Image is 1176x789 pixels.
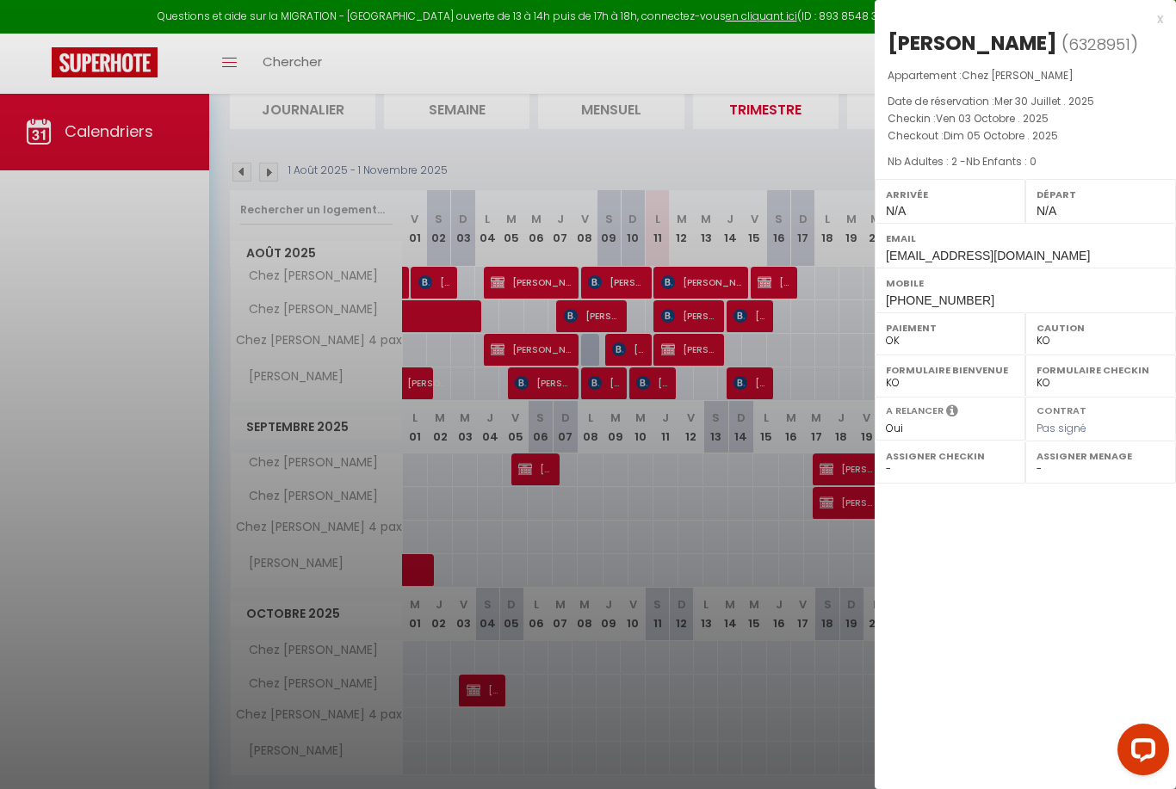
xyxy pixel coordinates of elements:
span: Nb Adultes : 2 - [888,154,1037,169]
span: N/A [886,204,906,218]
label: Contrat [1037,404,1086,415]
iframe: LiveChat chat widget [1104,717,1176,789]
div: x [875,9,1163,29]
p: Date de réservation : [888,93,1163,110]
div: [PERSON_NAME] [888,29,1057,57]
i: Sélectionner OUI si vous souhaiter envoyer les séquences de messages post-checkout [946,404,958,422]
span: Pas signé [1037,421,1086,435]
label: Formulaire Bienvenue [886,361,1014,379]
span: 6328951 [1068,34,1130,55]
span: Dim 05 Octobre . 2025 [944,128,1058,143]
label: Arrivée [886,186,1014,203]
p: Checkout : [888,127,1163,145]
label: Caution [1037,319,1165,336]
span: Chez [PERSON_NAME] [962,68,1074,83]
p: Checkin : [888,110,1163,127]
label: Assigner Checkin [886,447,1014,465]
label: Mobile [886,274,1165,292]
span: Nb Enfants : 0 [966,154,1037,169]
label: A relancer [886,404,944,418]
span: [PHONE_NUMBER] [886,293,994,307]
span: Mer 30 Juillet . 2025 [994,94,1094,108]
span: [EMAIL_ADDRESS][DOMAIN_NAME] [886,249,1090,262]
label: Assigner Menage [1037,447,1165,465]
span: N/A [1037,204,1056,218]
label: Formulaire Checkin [1037,361,1165,379]
p: Appartement : [888,67,1163,84]
span: ( ) [1061,32,1138,56]
label: Paiement [886,319,1014,336]
span: Ven 03 Octobre . 2025 [936,111,1049,126]
label: Départ [1037,186,1165,203]
label: Email [886,230,1165,247]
